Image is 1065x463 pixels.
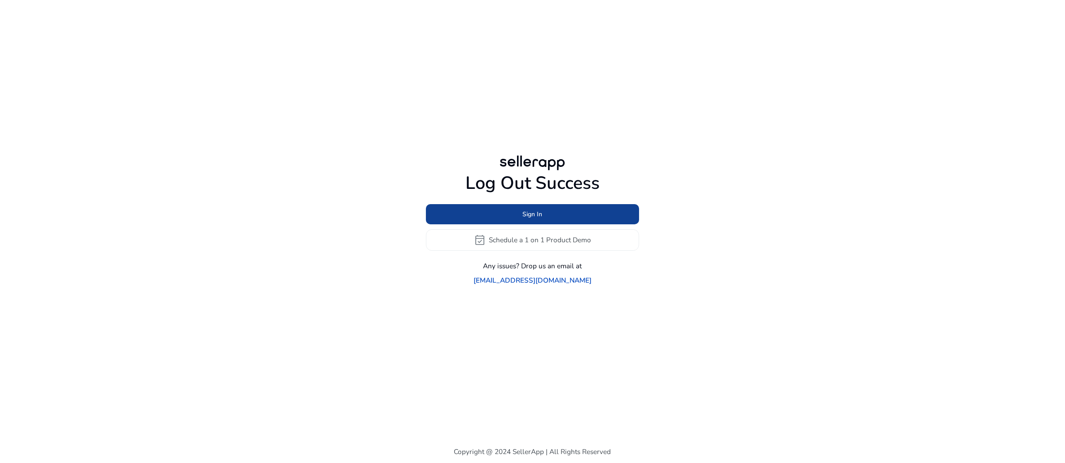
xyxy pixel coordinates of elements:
[483,261,582,271] p: Any issues? Drop us an email at
[474,234,486,246] span: event_available
[426,204,639,224] button: Sign In
[426,229,639,251] button: event_availableSchedule a 1 on 1 Product Demo
[426,173,639,194] h1: Log Out Success
[473,275,592,285] a: [EMAIL_ADDRESS][DOMAIN_NAME]
[523,210,543,219] span: Sign In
